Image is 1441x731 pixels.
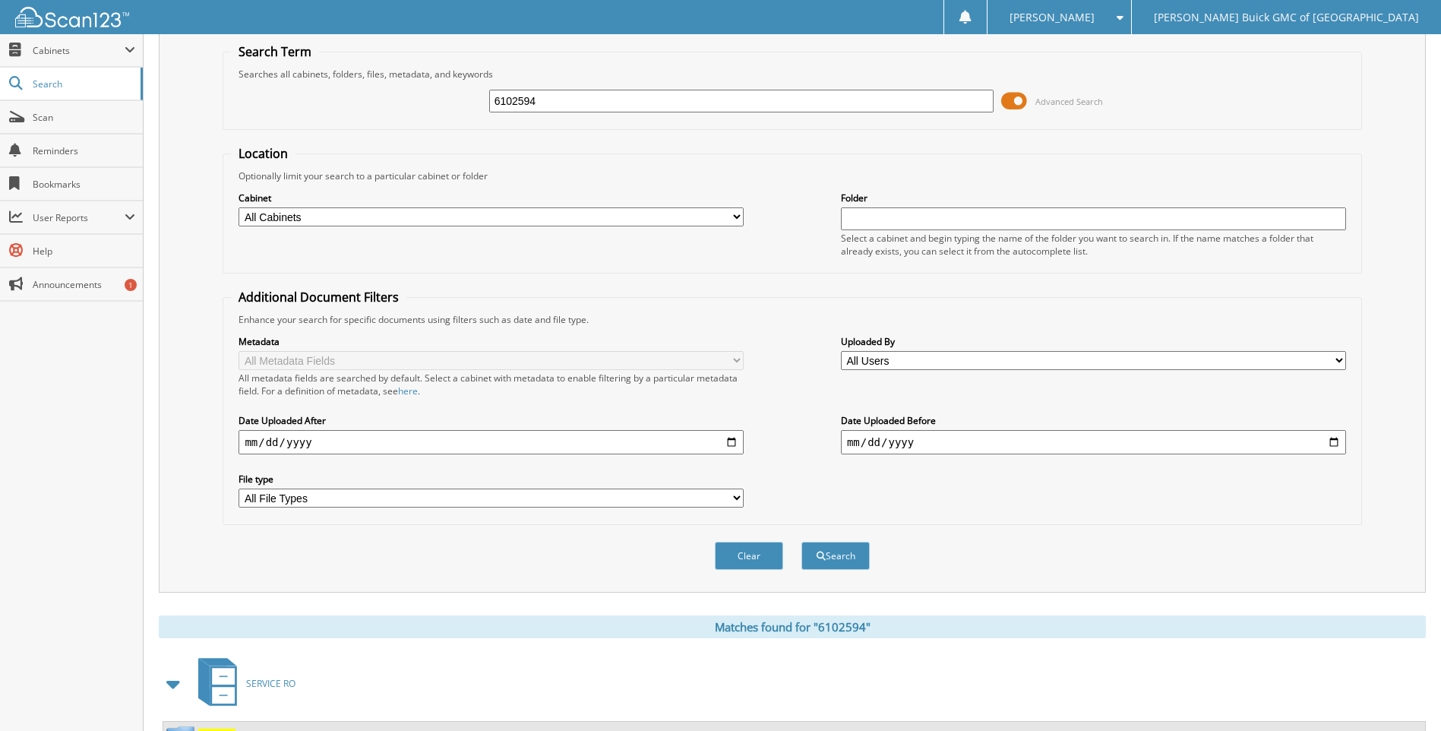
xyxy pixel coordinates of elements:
div: Matches found for "6102594" [159,615,1426,638]
input: end [841,430,1346,454]
div: Enhance your search for specific documents using filters such as date and file type. [231,313,1353,326]
a: SERVICE RO [189,653,295,714]
legend: Search Term [231,43,319,60]
label: Folder [841,191,1346,204]
legend: Additional Document Filters [231,289,406,305]
span: Cabinets [33,44,125,57]
div: Select a cabinet and begin typing the name of the folder you want to search in. If the name match... [841,232,1346,258]
label: Metadata [239,335,744,348]
label: Uploaded By [841,335,1346,348]
input: start [239,430,744,454]
label: File type [239,473,744,486]
legend: Location [231,145,295,162]
span: [PERSON_NAME] Buick GMC of [GEOGRAPHIC_DATA] [1154,13,1419,22]
span: Help [33,245,135,258]
label: Date Uploaded After [239,414,744,427]
label: Cabinet [239,191,744,204]
span: SERVICE RO [246,677,295,690]
span: Reminders [33,144,135,157]
span: Search [33,78,133,90]
span: Scan [33,111,135,124]
div: Optionally limit your search to a particular cabinet or folder [231,169,1353,182]
button: Clear [715,542,783,570]
button: Search [801,542,870,570]
span: User Reports [33,211,125,224]
div: All metadata fields are searched by default. Select a cabinet with metadata to enable filtering b... [239,372,744,397]
a: here [398,384,418,397]
span: Advanced Search [1035,96,1103,107]
div: Searches all cabinets, folders, files, metadata, and keywords [231,68,1353,81]
span: [PERSON_NAME] [1010,13,1095,22]
div: 1 [125,279,137,291]
span: Announcements [33,278,135,291]
img: scan123-logo-white.svg [15,7,129,27]
label: Date Uploaded Before [841,414,1346,427]
span: Bookmarks [33,178,135,191]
